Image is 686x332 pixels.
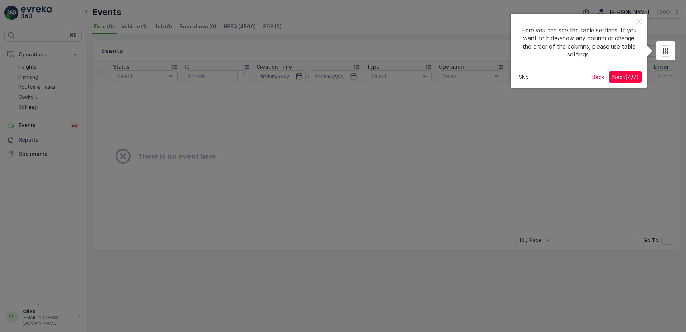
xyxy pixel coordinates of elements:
[516,72,532,82] button: Skip
[511,14,647,88] div: Here you can see the table settings. If you want to hide/show any column or change the order of t...
[516,19,642,66] div: Here you can see the table settings. If you want to hide/show any column or change the order of t...
[631,14,647,30] button: Close
[588,71,607,83] button: Back
[612,73,639,80] span: Next ( 4 / 7 )
[609,71,642,83] button: Next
